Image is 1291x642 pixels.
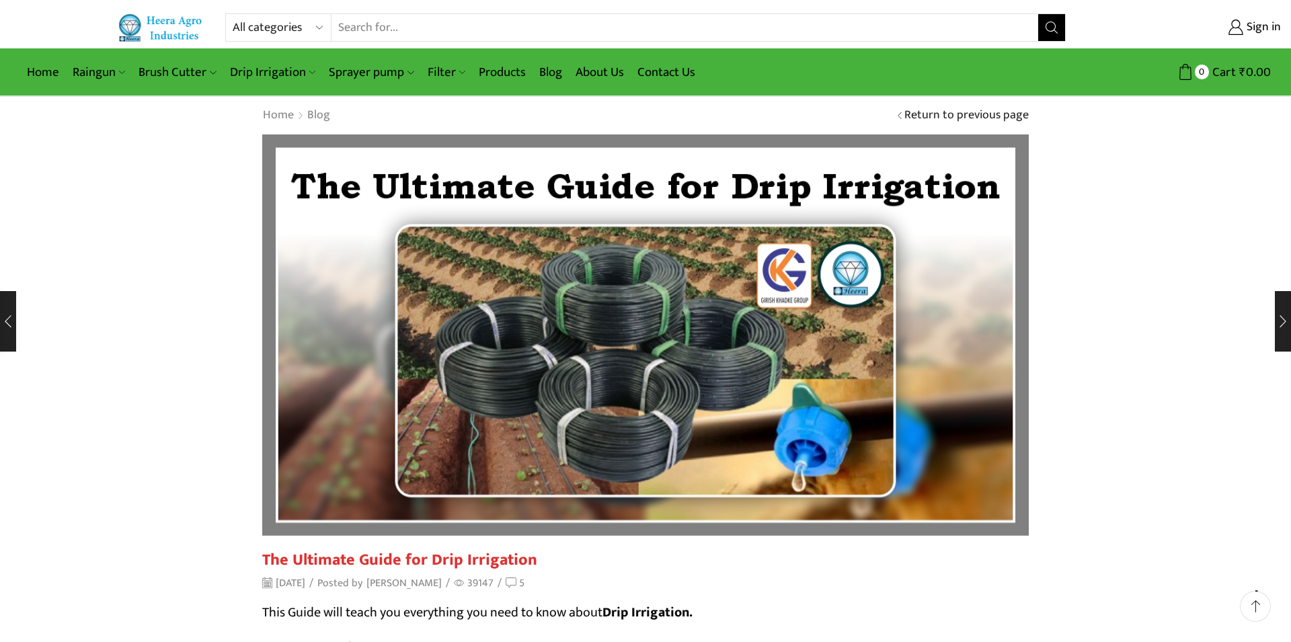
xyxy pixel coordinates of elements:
[1239,62,1271,83] bdi: 0.00
[506,575,524,591] a: 5
[262,134,1029,536] img: ulimate guide for drip irrigation
[309,575,313,591] span: /
[307,107,331,124] a: Blog
[262,575,524,591] div: Posted by
[1195,65,1209,79] span: 0
[602,601,693,624] strong: Drip Irrigation.
[498,575,502,591] span: /
[262,575,305,591] time: [DATE]
[446,575,450,591] span: /
[1243,19,1281,36] span: Sign in
[223,56,322,88] a: Drip Irrigation
[20,56,66,88] a: Home
[1086,15,1281,40] a: Sign in
[421,56,472,88] a: Filter
[904,107,1029,124] a: Return to previous page
[322,56,420,88] a: Sprayer pump
[262,107,295,124] a: Home
[631,56,702,88] a: Contact Us
[454,575,494,591] span: 39147
[262,602,1029,623] p: This Guide will teach you everything you need to know about
[1038,14,1065,41] button: Search button
[519,574,524,592] span: 5
[262,551,1029,570] h2: The Ultimate Guide for Drip Irrigation
[1079,60,1271,85] a: 0 Cart ₹0.00
[331,14,1038,41] input: Search for...
[366,575,442,591] a: [PERSON_NAME]
[533,56,569,88] a: Blog
[1239,62,1246,83] span: ₹
[569,56,631,88] a: About Us
[132,56,223,88] a: Brush Cutter
[472,56,533,88] a: Products
[66,56,132,88] a: Raingun
[1209,63,1236,81] span: Cart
